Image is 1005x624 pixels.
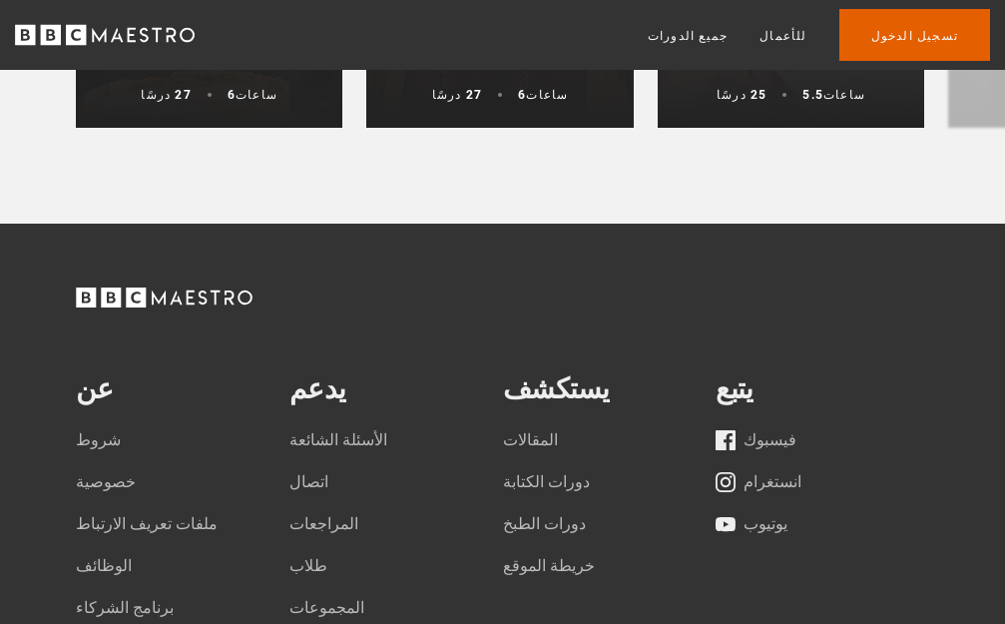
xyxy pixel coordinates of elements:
[503,368,610,405] font: يستكشف
[76,554,132,581] a: الوظائف
[141,88,191,102] font: 27 درسًا
[289,472,328,491] font: اتصال
[717,88,766,102] font: 25 درسًا
[503,428,558,455] a: المقالات
[76,512,218,539] a: ملفات تعريف الارتباط
[503,472,590,491] font: دورات الكتابة
[518,88,526,102] font: 6
[289,430,387,449] font: الأسئلة الشائعة
[15,20,195,50] svg: بي بي سي ماستر
[503,554,595,581] a: خريطة الموقع
[228,88,236,102] font: 6
[76,472,136,491] font: خصوصية
[76,430,121,449] font: شروط
[76,556,132,575] font: الوظائف
[648,29,728,43] font: جميع الدورات
[839,9,990,60] a: تسجيل الدخول
[432,88,482,102] font: 27 درسًا
[76,295,252,313] a: مايسترو بي بي سي، العودة إلى الأعلى
[289,596,364,623] a: المجموعات
[289,428,387,455] a: الأسئلة الشائعة
[648,9,990,60] nav: أساسي
[716,368,753,405] font: يتبع
[289,368,346,405] font: يدعم
[526,88,568,102] font: ساعات
[76,514,218,533] font: ملفات تعريف الارتباط
[823,88,865,102] font: ساعات
[76,598,174,617] font: برنامج الشركاء
[503,556,595,575] font: خريطة الموقع
[289,470,328,497] a: اتصال
[76,288,252,308] svg: مايسترو بي بي سي، العودة إلى الأعلى
[289,554,327,581] a: طلاب
[76,368,113,405] font: عن
[76,596,174,623] a: برنامج الشركاء
[76,470,136,497] a: خصوصية
[716,512,787,539] a: يوتيوب
[716,428,796,455] a: فيسبوك
[76,428,121,455] a: شروط
[648,26,728,46] a: جميع الدورات
[289,598,364,617] font: المجموعات
[744,472,801,491] font: انستغرام
[236,88,277,102] font: ساعات
[802,88,823,102] font: 5.5
[289,512,358,539] a: المراجعات
[289,514,358,533] font: المراجعات
[503,470,590,497] a: دورات الكتابة
[744,514,787,533] font: يوتيوب
[759,29,806,43] font: للأعمال
[503,512,586,539] a: دورات الطبخ
[716,470,801,497] a: انستغرام
[503,514,586,533] font: دورات الطبخ
[744,430,796,449] font: فيسبوك
[289,556,327,575] font: طلاب
[503,430,558,449] font: المقالات
[871,29,958,43] font: تسجيل الدخول
[759,26,806,46] a: للأعمال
